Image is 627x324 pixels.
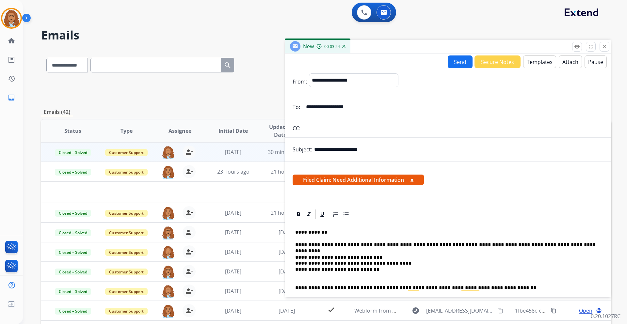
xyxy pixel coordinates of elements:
[185,248,193,256] mat-icon: person_remove
[279,287,295,295] span: [DATE]
[317,209,327,219] div: Underline
[579,307,592,315] span: Open
[279,248,295,255] span: [DATE]
[448,55,473,68] button: Send
[293,78,307,85] p: From:
[169,127,191,135] span: Assignee
[41,108,73,116] p: Emails (42)
[294,209,303,219] div: Bold
[55,229,91,236] span: Closed – Solved
[293,124,300,132] p: CC:
[185,168,193,176] mat-icon: person_remove
[279,268,295,275] span: [DATE]
[602,44,607,50] mat-icon: close
[162,146,175,159] img: agent-avatar
[8,75,15,83] mat-icon: history
[303,43,314,50] span: New
[41,29,611,42] h2: Emails
[105,169,148,176] span: Customer Support
[304,209,314,219] div: Italic
[162,165,175,179] img: agent-avatar
[596,308,602,314] mat-icon: language
[185,287,193,295] mat-icon: person_remove
[331,209,341,219] div: Ordered List
[279,229,295,236] span: [DATE]
[55,249,91,256] span: Closed – Solved
[497,308,503,314] mat-icon: content_copy
[224,61,232,69] mat-icon: search
[293,103,300,111] p: To:
[185,307,193,315] mat-icon: person_remove
[55,149,91,156] span: Closed – Solved
[162,304,175,318] img: agent-avatar
[551,308,556,314] mat-icon: content_copy
[105,229,148,236] span: Customer Support
[265,123,295,139] span: Updated Date
[410,176,413,184] button: x
[105,149,148,156] span: Customer Support
[225,209,241,216] span: [DATE]
[225,229,241,236] span: [DATE]
[105,288,148,295] span: Customer Support
[585,55,607,68] button: Pause
[225,248,241,255] span: [DATE]
[474,55,521,68] button: Secure Notes
[279,307,295,314] span: [DATE]
[55,288,91,295] span: Closed – Solved
[162,285,175,298] img: agent-avatar
[515,307,615,314] span: 1fbe458c-c3b3-4651-a283-18d96980d281
[105,308,148,315] span: Customer Support
[412,307,420,315] mat-icon: explore
[591,312,620,320] p: 0.20.1027RC
[225,268,241,275] span: [DATE]
[55,169,91,176] span: Closed – Solved
[218,127,248,135] span: Initial Date
[64,127,81,135] span: Status
[55,210,91,217] span: Closed – Solved
[185,148,193,156] mat-icon: person_remove
[271,168,303,175] span: 21 hours ago
[324,44,340,49] span: 00:03:24
[185,228,193,236] mat-icon: person_remove
[588,44,594,50] mat-icon: fullscreen
[523,55,556,68] button: Templates
[271,209,303,216] span: 21 hours ago
[121,127,133,135] span: Type
[217,168,249,175] span: 23 hours ago
[55,269,91,275] span: Closed – Solved
[162,265,175,279] img: agent-avatar
[105,249,148,256] span: Customer Support
[8,37,15,45] mat-icon: home
[354,307,502,314] span: Webform from [EMAIL_ADDRESS][DOMAIN_NAME] on [DATE]
[225,307,241,314] span: [DATE]
[8,94,15,101] mat-icon: inbox
[185,209,193,217] mat-icon: person_remove
[185,268,193,275] mat-icon: person_remove
[293,146,312,153] p: Subject:
[55,308,91,315] span: Closed – Solved
[2,9,21,27] img: avatar
[105,269,148,275] span: Customer Support
[105,210,148,217] span: Customer Support
[426,307,493,315] span: [EMAIL_ADDRESS][DOMAIN_NAME]
[574,44,580,50] mat-icon: remove_red_eye
[327,306,335,314] mat-icon: check
[225,287,241,295] span: [DATE]
[341,209,351,219] div: Bullet List
[293,175,424,185] span: Filed Claim: Need Additional Information
[162,245,175,259] img: agent-avatar
[268,148,306,156] span: 30 minutes ago
[559,55,582,68] button: Attach
[8,56,15,64] mat-icon: list_alt
[162,206,175,220] img: agent-avatar
[162,226,175,239] img: agent-avatar
[225,148,241,156] span: [DATE]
